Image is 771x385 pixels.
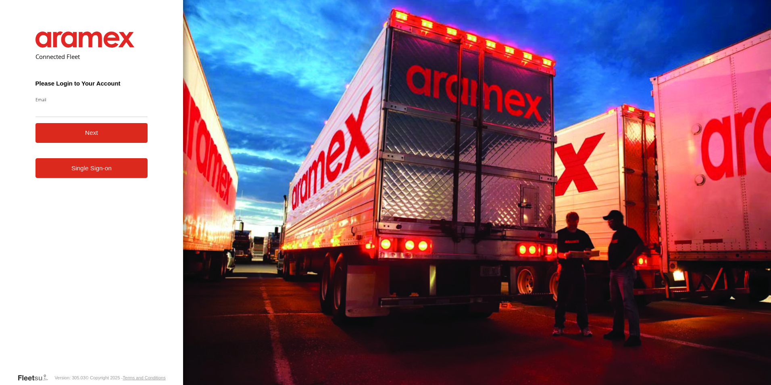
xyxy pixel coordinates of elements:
[35,96,148,103] label: Email
[35,158,148,178] a: Single Sign-on
[35,80,148,87] h3: Please Login to Your Account
[35,31,135,48] img: Aramex
[123,375,165,380] a: Terms and Conditions
[54,375,85,380] div: Version: 305.03
[17,374,54,382] a: Visit our Website
[35,52,148,61] h2: Connected Fleet
[35,123,148,143] button: Next
[85,375,166,380] div: © Copyright 2025 -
